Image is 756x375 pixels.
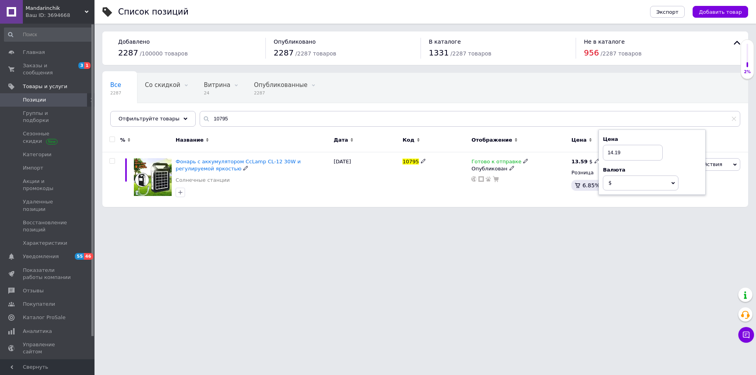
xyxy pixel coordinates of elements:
[274,39,316,45] span: Опубликовано
[110,90,121,96] span: 2287
[23,83,67,90] span: Товары и услуги
[738,327,754,343] button: Чат с покупателем
[450,50,491,57] span: / 2287 товаров
[295,50,336,57] span: / 2287 товаров
[471,165,567,172] div: Опубликован
[140,50,188,57] span: / 100000 товаров
[741,69,754,75] div: 2%
[656,9,678,15] span: Экспорт
[23,130,73,144] span: Сезонные скидки
[23,164,43,172] span: Импорт
[23,341,73,355] span: Управление сайтом
[118,48,138,57] span: 2287
[23,62,73,76] span: Заказы и сообщения
[176,159,301,172] a: Фонарь с аккумулятором CcLamp CL-12 30W и регулируемой яркостью
[571,158,600,165] div: $
[582,182,625,188] span: 6.85%, 30.60 ₴
[471,137,512,144] span: Отображение
[176,137,204,144] span: Название
[23,267,73,281] span: Показатели работы компании
[84,253,93,260] span: 46
[23,198,73,212] span: Удаленные позиции
[274,48,294,57] span: 2287
[23,178,73,192] span: Акции и промокоды
[134,158,172,196] img: Фонарь с аккумулятором CcLamp CL-12 30W и регулируемой яркостью
[145,81,180,89] span: Со скидкой
[110,111,138,118] span: Скрытые
[120,137,125,144] span: %
[584,48,599,57] span: 956
[23,96,46,103] span: Позиции
[603,136,701,143] div: Цена
[110,81,121,89] span: Все
[26,12,94,19] div: Ваш ID: 3694668
[429,48,449,57] span: 1331
[429,39,461,45] span: В каталоге
[204,81,230,89] span: Витрина
[600,50,641,57] span: / 2287 товаров
[697,161,722,167] span: Действия
[23,287,44,294] span: Отзывы
[204,90,230,96] span: 24
[254,81,308,89] span: Опубликованные
[650,6,685,18] button: Экспорт
[332,152,400,207] div: [DATE]
[23,151,52,158] span: Категории
[254,90,308,96] span: 2287
[471,159,521,167] span: Готово к отправке
[699,9,742,15] span: Добавить товар
[23,49,45,56] span: Главная
[78,62,85,69] span: 3
[119,116,180,122] span: Отфильтруйте товары
[23,240,67,247] span: Характеристики
[23,253,59,260] span: Уведомления
[571,169,640,176] div: Розница
[4,28,93,42] input: Поиск
[402,159,419,164] span: 10795
[23,301,55,308] span: Покупатели
[571,159,587,164] b: 13.59
[603,166,701,174] div: Валюта
[26,5,85,12] span: Mandarinchik
[608,180,611,186] span: $
[176,177,230,184] a: Солнечные станции
[23,219,73,233] span: Восстановление позиций
[402,137,414,144] span: Код
[118,39,150,45] span: Добавлено
[334,137,348,144] span: Дата
[118,8,189,16] div: Список позиций
[84,62,91,69] span: 1
[75,253,84,260] span: 55
[23,328,52,335] span: Аналитика
[200,111,740,127] input: Поиск по названию позиции, артикулу и поисковым запросам
[571,137,587,144] span: Цена
[23,110,73,124] span: Группы и подборки
[23,314,65,321] span: Каталог ProSale
[584,39,625,45] span: Не в каталоге
[693,6,748,18] button: Добавить товар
